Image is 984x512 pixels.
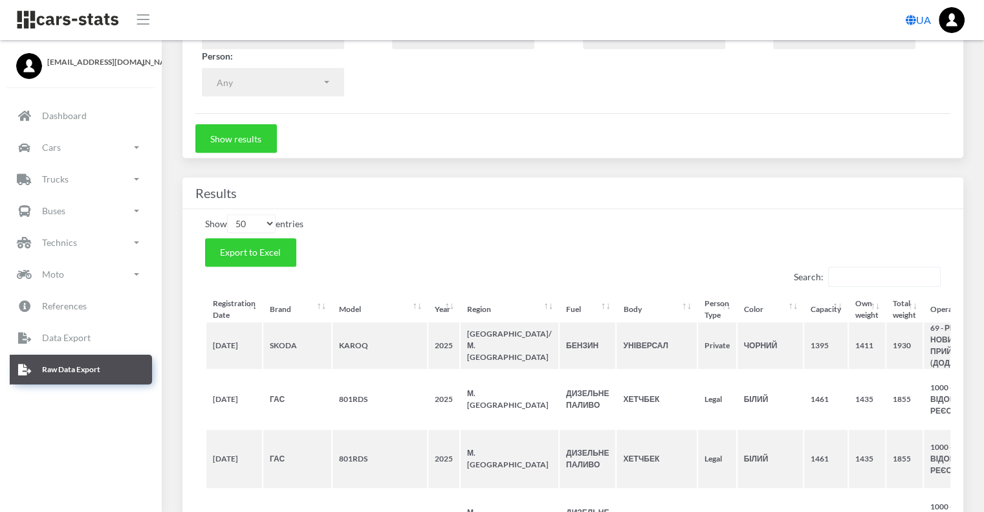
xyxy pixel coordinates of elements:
div: Any [217,76,322,89]
a: References [10,291,152,321]
th: [DATE] [206,322,262,369]
p: References [42,298,87,314]
a: Technics [10,228,152,258]
span: [EMAIL_ADDRESS][DOMAIN_NAME] [47,56,146,68]
th: БЕНЗИН [560,322,615,369]
th: Registration Date: activate to sort column ascending [206,298,262,321]
th: 2025 [428,370,459,429]
th: [DATE] [206,370,262,429]
button: Show results [195,124,277,153]
th: 1855 [886,430,923,488]
th: ДИЗЕЛЬНЕ ПАЛИВО [560,370,615,429]
th: 1395 [804,322,847,369]
th: М.[GEOGRAPHIC_DATA] [461,370,558,429]
img: navbar brand [16,10,120,30]
th: ХЕТЧБЕК [617,370,696,429]
th: ХЕТЧБЕК [617,430,696,488]
th: ГАС [263,430,331,488]
th: 1435 [849,370,885,429]
th: 2025 [428,430,459,488]
th: ЧОРНИЙ [738,322,803,369]
p: Technics [42,234,77,250]
th: 1855 [886,370,923,429]
a: Moto [10,260,152,289]
p: Dashboard [42,107,87,124]
p: Buses [42,203,65,219]
th: 1411 [849,322,885,369]
a: Dashboard [10,101,152,131]
th: 801RDS [333,430,427,488]
img: ... [939,7,965,33]
th: [GEOGRAPHIC_DATA]/М.[GEOGRAPHIC_DATA] [461,322,558,369]
th: Year: activate to sort column ascending [428,298,459,321]
a: Data Export [10,323,152,353]
th: SKODA [263,322,331,369]
th: Fuel: activate to sort column ascending [560,298,615,321]
th: 1461 [804,370,847,429]
span: Export to Excel [220,247,281,258]
label: Person: [202,49,233,63]
p: Trucks [42,171,69,187]
th: Person Type: activate to sort column ascending [698,298,736,321]
th: 1435 [849,430,885,488]
th: Capacity: activate to sort column ascending [804,298,847,321]
th: Brand: activate to sort column ascending [263,298,331,321]
p: Raw Data Export [42,362,100,377]
label: Show entries [205,214,303,233]
p: Moto [42,266,64,282]
input: Search: [828,267,941,287]
label: Search: [794,267,941,287]
th: 801RDS [333,370,427,429]
a: UA [901,7,936,33]
th: [DATE] [206,430,262,488]
a: Cars [10,133,152,162]
th: ДИЗЕЛЬНЕ ПАЛИВО [560,430,615,488]
p: Data Export [42,329,91,346]
th: Private [698,322,736,369]
th: 2025 [428,322,459,369]
th: Body: activate to sort column ascending [617,298,696,321]
button: Any [202,68,344,96]
th: Model: activate to sort column ascending [333,298,427,321]
th: 1930 [886,322,923,369]
th: KAROQ [333,322,427,369]
th: Color: activate to sort column ascending [738,298,803,321]
th: Legal [698,370,736,429]
a: Buses [10,196,152,226]
th: УНІВЕРСАЛ [617,322,696,369]
a: [EMAIL_ADDRESS][DOMAIN_NAME] [16,53,146,68]
select: Showentries [227,214,276,233]
th: БІЛИЙ [738,370,803,429]
h4: Results [195,183,950,203]
th: Region: activate to sort column ascending [461,298,558,321]
th: Legal [698,430,736,488]
th: Own weight: activate to sort column ascending [849,298,885,321]
th: БІЛИЙ [738,430,803,488]
th: М.[GEOGRAPHIC_DATA] [461,430,558,488]
th: ГАС [263,370,331,429]
th: 1461 [804,430,847,488]
a: Raw Data Export [10,355,152,384]
button: Export to Excel [205,238,296,267]
a: Trucks [10,164,152,194]
p: Cars [42,139,61,155]
th: Total weight: activate to sort column ascending [886,298,923,321]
